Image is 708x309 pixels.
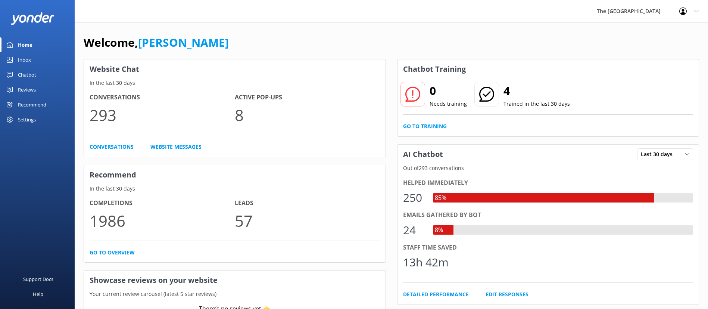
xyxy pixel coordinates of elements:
[84,165,386,185] h3: Recommend
[403,243,693,253] div: Staff time saved
[84,271,386,290] h3: Showcase reviews on your website
[503,82,570,100] h2: 4
[150,143,202,151] a: Website Messages
[18,67,36,82] div: Chatbot
[84,185,386,193] p: In the last 30 days
[397,164,699,172] p: Out of 293 conversations
[84,290,386,298] p: Your current review carousel (latest 5 star reviews)
[90,143,134,151] a: Conversations
[403,189,425,207] div: 250
[403,221,425,239] div: 24
[11,12,54,25] img: yonder-white-logo.png
[430,100,467,108] p: Needs training
[235,198,380,208] h4: Leads
[90,102,235,127] p: 293
[235,93,380,102] h4: Active Pop-ups
[433,193,448,203] div: 85%
[403,122,447,130] a: Go to Training
[33,287,43,302] div: Help
[397,145,449,164] h3: AI Chatbot
[486,290,528,299] a: Edit Responses
[18,37,32,52] div: Home
[90,198,235,208] h4: Completions
[18,112,36,127] div: Settings
[403,253,449,271] div: 13h 42m
[430,82,467,100] h2: 0
[23,272,53,287] div: Support Docs
[90,93,235,102] h4: Conversations
[84,79,386,87] p: In the last 30 days
[403,178,693,188] div: Helped immediately
[90,248,135,257] a: Go to overview
[235,102,380,127] p: 8
[433,225,445,235] div: 8%
[641,150,677,158] span: Last 30 days
[138,35,229,50] a: [PERSON_NAME]
[84,59,386,79] h3: Website Chat
[397,59,471,79] h3: Chatbot Training
[403,290,469,299] a: Detailed Performance
[18,52,31,67] div: Inbox
[235,208,380,233] p: 57
[90,208,235,233] p: 1986
[84,34,229,52] h1: Welcome,
[503,100,570,108] p: Trained in the last 30 days
[403,210,693,220] div: Emails gathered by bot
[18,82,36,97] div: Reviews
[18,97,46,112] div: Recommend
